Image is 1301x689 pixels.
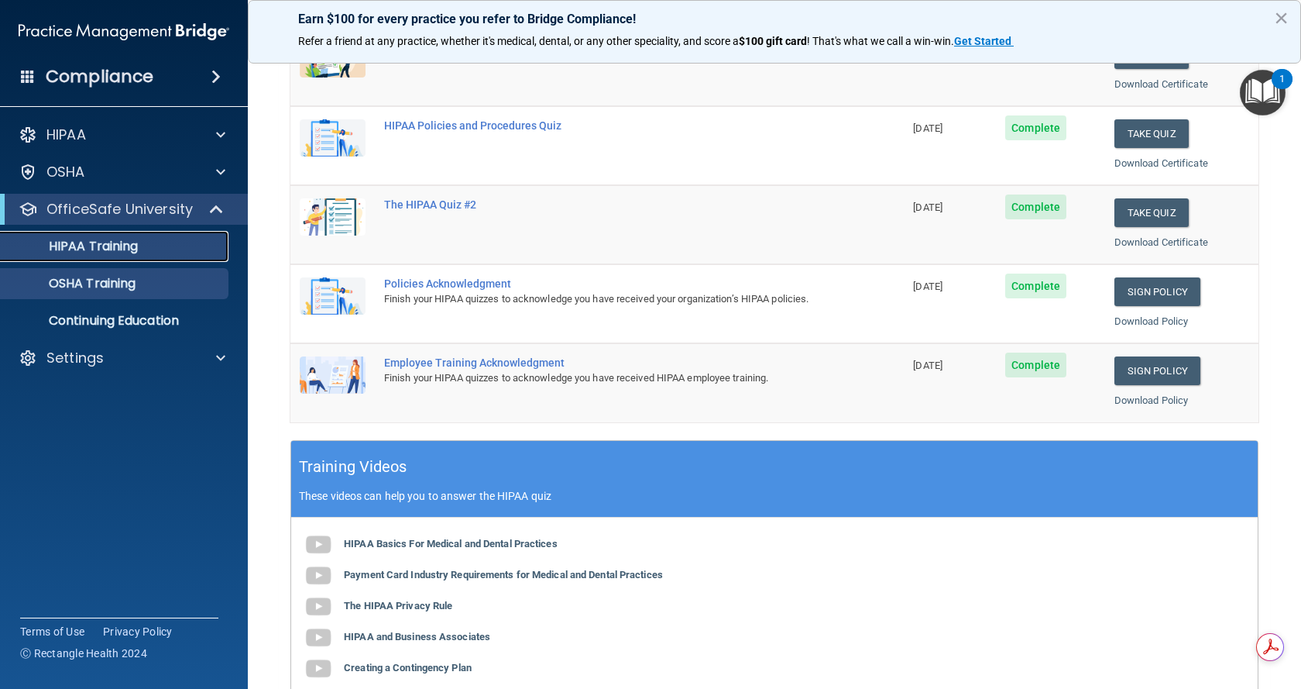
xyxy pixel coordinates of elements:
[384,198,826,211] div: The HIPAA Quiz #2
[46,200,193,219] p: OfficeSafe University
[46,66,153,88] h4: Compliance
[1005,115,1066,140] span: Complete
[384,277,826,290] div: Policies Acknowledgment
[20,624,84,639] a: Terms of Use
[954,35,1011,47] strong: Get Started
[344,662,472,673] b: Creating a Contingency Plan
[46,126,86,144] p: HIPAA
[1005,195,1066,219] span: Complete
[19,16,229,47] img: PMB logo
[19,349,225,367] a: Settings
[19,126,225,144] a: HIPAA
[303,622,334,653] img: gray_youtube_icon.38fcd6cc.png
[10,276,136,291] p: OSHA Training
[739,35,807,47] strong: $100 gift card
[10,313,221,329] p: Continuing Education
[1114,119,1189,148] button: Take Quiz
[46,349,104,367] p: Settings
[1114,394,1189,406] a: Download Policy
[1114,277,1200,306] a: Sign Policy
[1114,78,1208,90] a: Download Certificate
[19,163,225,181] a: OSHA
[19,200,225,219] a: OfficeSafe University
[384,119,826,132] div: HIPAA Policies and Procedures Quiz
[46,163,85,181] p: OSHA
[1114,315,1189,327] a: Download Policy
[913,360,942,371] span: [DATE]
[303,529,334,560] img: gray_youtube_icon.38fcd6cc.png
[298,12,1251,26] p: Earn $100 for every practice you refer to Bridge Compliance!
[1240,70,1286,115] button: Open Resource Center, 1 new notification
[303,560,334,591] img: gray_youtube_icon.38fcd6cc.png
[807,35,954,47] span: ! That's what we call a win-win.
[1114,198,1189,227] button: Take Quiz
[20,646,147,661] span: Ⓒ Rectangle Health 2024
[913,122,942,134] span: [DATE]
[1114,236,1208,248] a: Download Certificate
[299,453,407,481] h5: Training Videos
[384,357,826,369] div: Employee Training Acknowledgment
[384,290,826,308] div: Finish your HIPAA quizzes to acknowledge you have received your organization’s HIPAA policies.
[344,538,558,549] b: HIPAA Basics For Medical and Dental Practices
[1114,157,1208,169] a: Download Certificate
[344,569,663,580] b: Payment Card Industry Requirements for Medical and Dental Practices
[10,239,138,254] p: HIPAA Training
[299,490,1250,502] p: These videos can help you to answer the HIPAA quiz
[1005,353,1066,377] span: Complete
[1114,357,1200,385] a: Sign Policy
[298,35,739,47] span: Refer a friend at any practice, whether it's medical, dental, or any other speciality, and score a
[1274,5,1289,30] button: Close
[954,35,1014,47] a: Get Started
[303,591,334,622] img: gray_youtube_icon.38fcd6cc.png
[344,631,490,642] b: HIPAA and Business Associates
[913,202,942,213] span: [DATE]
[1005,274,1066,298] span: Complete
[1279,79,1285,99] div: 1
[344,600,452,611] b: The HIPAA Privacy Rule
[103,624,173,639] a: Privacy Policy
[384,369,826,388] div: Finish your HIPAA quizzes to acknowledge you have received HIPAA employee training.
[303,653,334,684] img: gray_youtube_icon.38fcd6cc.png
[913,281,942,292] span: [DATE]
